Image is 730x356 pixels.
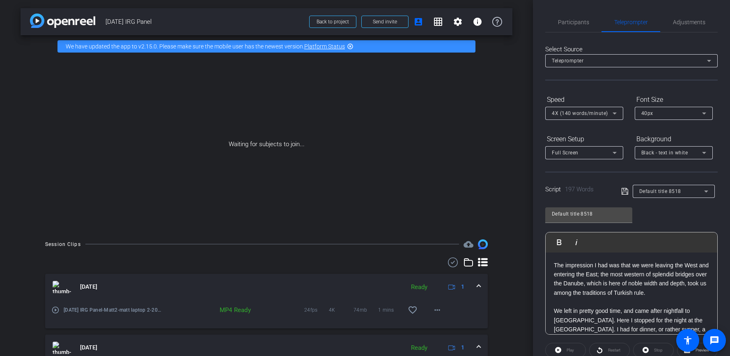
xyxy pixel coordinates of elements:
mat-icon: highlight_off [347,43,354,50]
span: Preview [696,348,709,352]
div: Screen Setup [545,132,623,146]
span: Default title 8518 [639,188,681,194]
button: Back to project [309,16,356,28]
span: Back to project [317,19,349,25]
mat-icon: cloud_upload [464,239,473,249]
span: [DATE] IRG Panel-Matt2-matt laptop 2-2025-09-30-10-31-32-252-1 [64,306,163,314]
img: app-logo [30,14,95,28]
span: Full Screen [552,150,578,156]
input: Title [552,209,626,219]
div: Select Source [545,45,718,54]
img: thumb-nail [53,342,71,354]
span: 4X (140 words/minute) [552,110,608,116]
div: Script [545,185,610,194]
mat-expansion-panel-header: thumb-nail[DATE]Ready1 [45,274,488,300]
span: 74mb [354,306,378,314]
span: Teleprompter [552,58,583,64]
span: Adjustments [673,19,705,25]
div: Waiting for subjects to join... [21,57,512,231]
span: Teleprompter [614,19,648,25]
span: Destinations for your clips [464,239,473,249]
mat-icon: favorite_border [408,305,418,315]
span: Send invite [373,18,397,25]
img: thumb-nail [53,281,71,293]
img: Session clips [478,239,488,249]
span: 1 mins [378,306,403,314]
div: thumb-nail[DATE]Ready1 [45,300,488,328]
div: Ready [407,283,432,292]
div: Font Size [635,93,713,107]
mat-icon: grid_on [433,17,443,27]
span: 197 Words [565,186,594,193]
span: Participants [558,19,589,25]
span: 1 [461,343,464,352]
p: The impression I had was that we were leaving the West and entering the East; the most western of... [554,261,709,298]
button: Send invite [361,16,409,28]
span: [DATE] IRG Panel [106,14,304,30]
mat-icon: play_circle_outline [51,306,60,314]
span: [DATE] [80,343,97,352]
mat-icon: accessibility [683,335,693,345]
div: Background [635,132,713,146]
mat-icon: settings [453,17,463,27]
a: Platform Status [304,43,345,50]
span: 40px [641,110,653,116]
div: Ready [407,343,432,353]
span: [DATE] [80,283,97,291]
span: Black - text in white [641,150,688,156]
div: MP4 Ready [213,306,255,314]
mat-icon: more_horiz [432,305,442,315]
mat-icon: account_box [413,17,423,27]
div: Session Clips [45,240,81,248]
div: We have updated the app to v2.15.0. Please make sure the mobile user has the newest version. [57,40,475,53]
span: 24fps [304,306,329,314]
mat-icon: message [709,335,719,345]
div: Speed [545,93,623,107]
mat-icon: info [473,17,482,27]
span: 1 [461,283,464,291]
span: 4K [329,306,354,314]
